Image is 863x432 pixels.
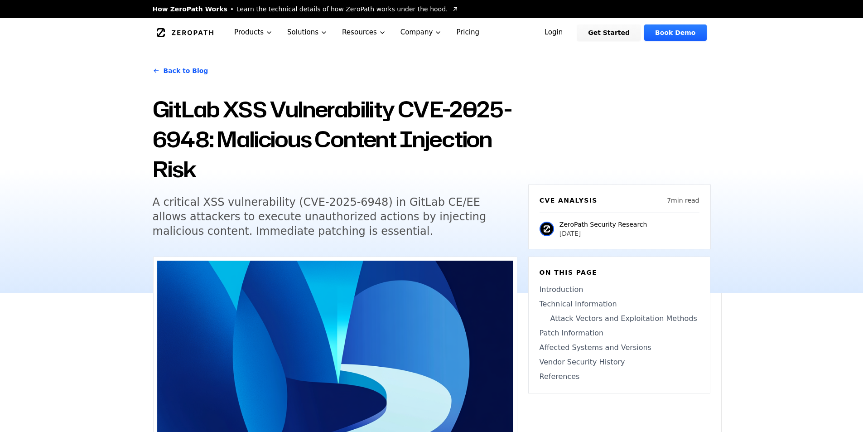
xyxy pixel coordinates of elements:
[153,5,227,14] span: How ZeroPath Works
[534,24,574,41] a: Login
[540,196,598,205] h6: CVE Analysis
[540,371,699,382] a: References
[540,328,699,339] a: Patch Information
[153,5,459,14] a: How ZeroPath WorksLearn the technical details of how ZeroPath works under the hood.
[644,24,706,41] a: Book Demo
[236,5,448,14] span: Learn the technical details of how ZeroPath works under the hood.
[540,357,699,368] a: Vendor Security History
[153,94,517,184] h1: GitLab XSS Vulnerability CVE-2025-6948: Malicious Content Injection Risk
[559,220,647,229] p: ZeroPath Security Research
[540,299,699,310] a: Technical Information
[142,18,722,47] nav: Global
[280,18,335,47] button: Solutions
[227,18,280,47] button: Products
[559,229,647,238] p: [DATE]
[540,268,699,277] h6: On this page
[577,24,641,41] a: Get Started
[540,284,699,295] a: Introduction
[335,18,393,47] button: Resources
[540,222,554,236] img: ZeroPath Security Research
[393,18,449,47] button: Company
[540,313,699,324] a: Attack Vectors and Exploitation Methods
[540,342,699,353] a: Affected Systems and Versions
[153,58,208,83] a: Back to Blog
[667,196,699,205] p: 7 min read
[153,195,501,238] h5: A critical XSS vulnerability (CVE-2025-6948) in GitLab CE/EE allows attackers to execute unauthor...
[449,18,487,47] a: Pricing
